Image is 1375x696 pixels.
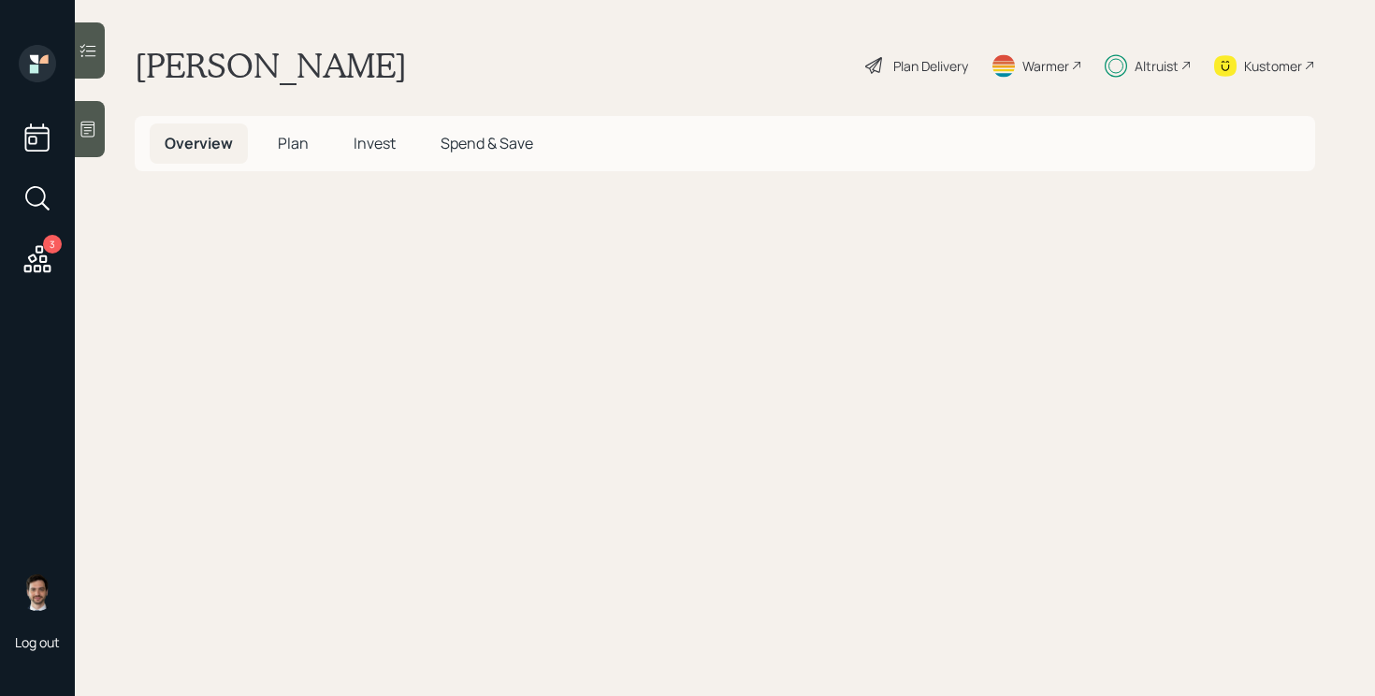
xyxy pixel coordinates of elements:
[893,56,968,76] div: Plan Delivery
[165,133,233,153] span: Overview
[1022,56,1069,76] div: Warmer
[15,633,60,651] div: Log out
[354,133,396,153] span: Invest
[135,45,407,86] h1: [PERSON_NAME]
[441,133,533,153] span: Spend & Save
[278,133,309,153] span: Plan
[43,235,62,254] div: 3
[1244,56,1302,76] div: Kustomer
[19,573,56,611] img: jonah-coleman-headshot.png
[1135,56,1179,76] div: Altruist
